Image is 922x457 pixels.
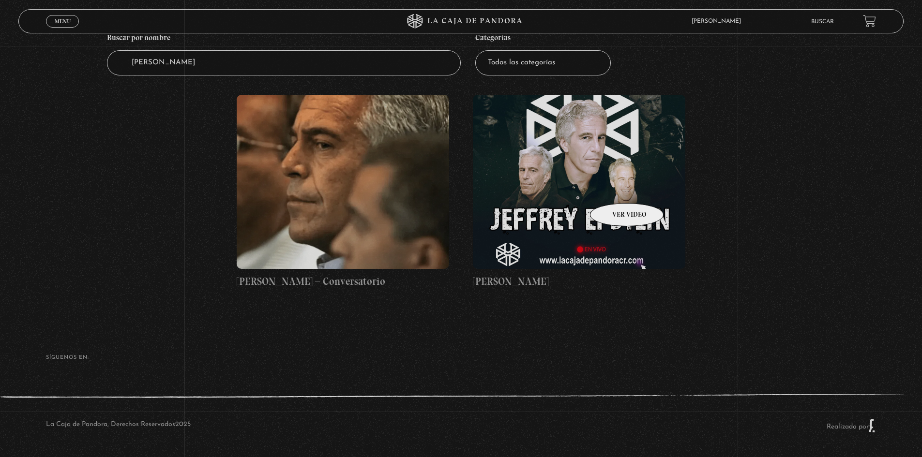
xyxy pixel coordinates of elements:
span: [PERSON_NAME] [687,18,751,24]
a: Buscar [811,19,834,25]
span: Cerrar [51,27,74,33]
h4: Buscar por nombre [107,28,461,50]
h4: [PERSON_NAME] [473,274,685,289]
h4: [PERSON_NAME] – Conversatorio [237,274,449,289]
a: [PERSON_NAME] – Conversatorio [237,95,449,289]
h4: SÍguenos en: [46,355,876,360]
h4: Categorías [475,28,611,50]
a: Realizado por [827,423,876,430]
span: Menu [55,18,71,24]
a: View your shopping cart [863,15,876,28]
p: La Caja de Pandora, Derechos Reservados 2025 [46,418,191,433]
a: [PERSON_NAME] [473,95,685,289]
